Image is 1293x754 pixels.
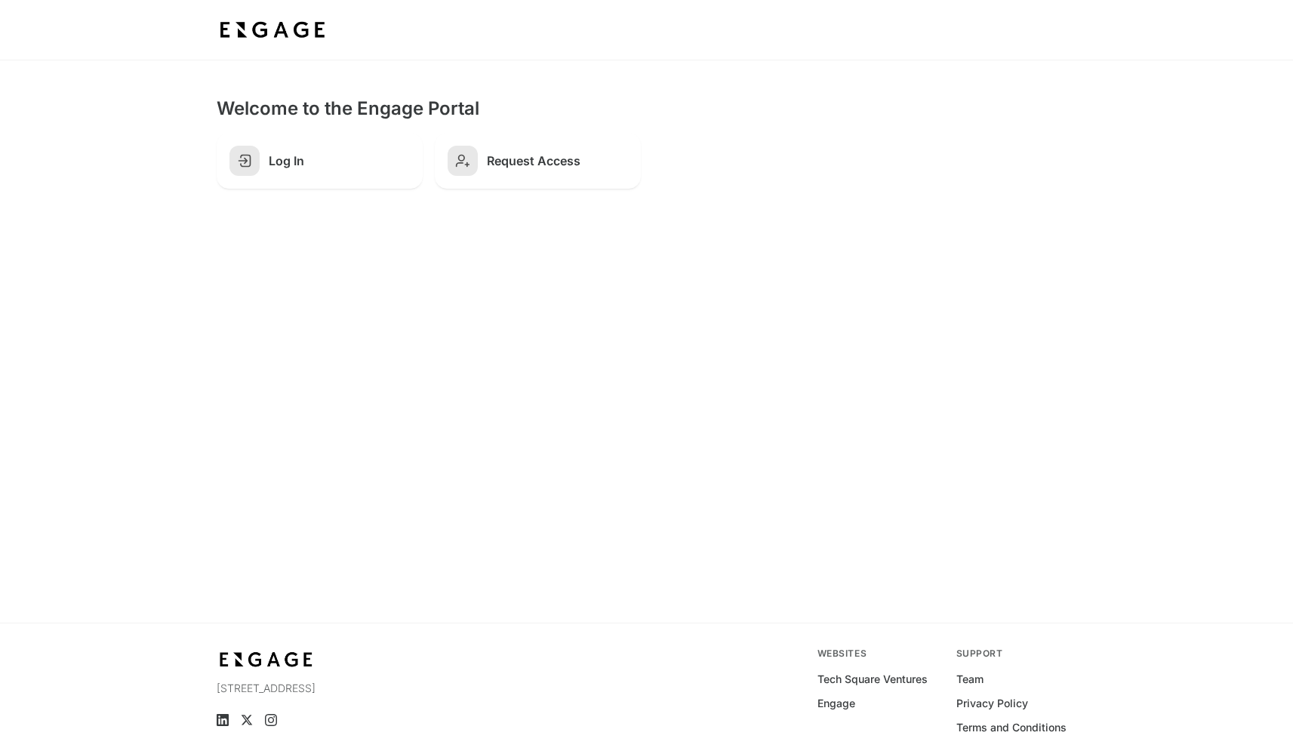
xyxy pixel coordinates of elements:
[956,672,984,687] a: Team
[487,153,628,168] h2: Request Access
[435,133,641,189] a: Request Access
[217,648,316,672] img: bdf1fb74-1727-4ba0-a5bd-bc74ae9fc70b.jpeg
[956,696,1028,711] a: Privacy Policy
[269,153,410,168] h2: Log In
[217,714,479,726] ul: Social media
[217,97,1077,121] h2: Welcome to the Engage Portal
[956,648,1077,660] div: Support
[217,714,229,726] a: LinkedIn
[217,17,328,44] img: bdf1fb74-1727-4ba0-a5bd-bc74ae9fc70b.jpeg
[265,714,277,726] a: Instagram
[217,681,479,696] p: [STREET_ADDRESS]
[217,133,423,189] a: Log In
[956,720,1067,735] a: Terms and Conditions
[817,696,855,711] a: Engage
[817,672,928,687] a: Tech Square Ventures
[241,714,253,726] a: X (Twitter)
[817,648,938,660] div: Websites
